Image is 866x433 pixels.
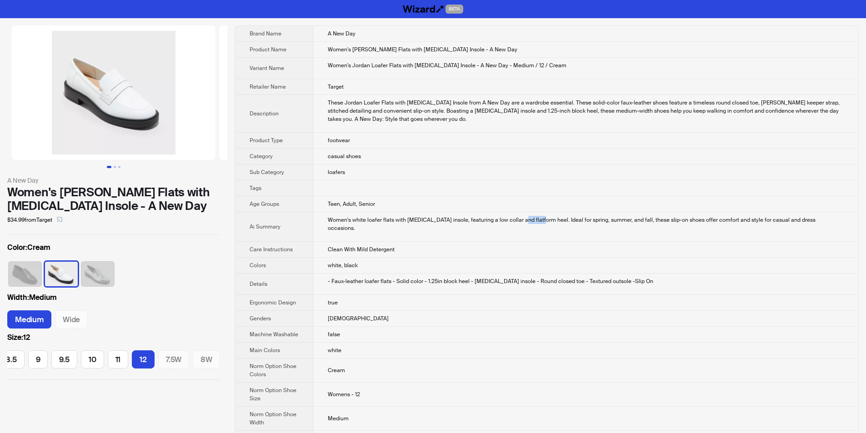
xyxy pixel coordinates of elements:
[63,314,80,324] span: Wide
[107,166,111,168] button: Go to slide 1
[328,83,344,90] span: Target
[7,332,220,343] label: 12
[250,223,280,230] span: Ai Summary
[9,261,41,285] label: unavailable
[328,153,361,160] span: casual shoes
[55,310,88,328] label: unavailable
[12,25,215,160] img: Women's Jordan Loafer Flats with Memory Foam Insole - A New Day Women's Jordan Loafer Flats with ...
[250,262,266,269] span: Colors
[328,299,338,306] span: true
[193,350,220,368] label: unavailable
[250,331,298,338] span: Machine Washable
[250,83,286,90] span: Retailer Name
[250,411,296,426] span: Norm Option Shoe Width
[81,262,114,286] img: Silver
[114,166,116,168] button: Go to slide 2
[118,166,120,168] button: Go to slide 3
[328,262,358,269] span: white, black
[7,175,220,185] div: A New Day
[250,169,284,176] span: Sub Category
[328,99,844,123] div: These Jordan Loafer Flats with Memory Foam Insole from A New Day are a wardrobe essential. These ...
[250,299,296,306] span: Ergonomic Design
[59,354,70,364] span: 9.5
[89,354,96,364] span: 10
[250,137,283,144] span: Product Type
[250,153,273,160] span: Category
[7,242,220,253] label: Cream
[132,350,155,368] label: available
[51,350,77,368] label: available
[328,216,844,232] div: Women's white loafer flats with memory foam insole, featuring a low collar and flatform heel. Ide...
[328,367,345,374] span: Cream
[7,185,220,213] div: Women's [PERSON_NAME] Flats with [MEDICAL_DATA] Insole - A New Day
[328,30,355,37] span: A New Day
[250,65,284,72] span: Variant Name
[250,246,293,253] span: Care Instructions
[7,333,23,342] span: Size :
[140,354,147,364] span: 12
[166,354,181,364] span: 7.5W
[328,415,349,422] span: Medium
[328,61,844,70] div: Women's Jordan Loafer Flats with Memory Foam Insole - A New Day - Medium / 12 / Cream
[158,350,189,368] label: unavailable
[328,246,395,253] span: Clean With Mild Detergent
[250,30,281,37] span: Brand Name
[446,5,463,14] span: BETA
[328,200,375,208] span: Teen, Adult, Senior
[15,314,44,324] span: Medium
[28,350,48,368] label: available
[328,391,360,398] span: Womens - 12
[45,261,78,285] label: available
[328,277,844,285] div: - Faux-leather loafer flats - Solid color - 1.25in block heel - Memory foam insole - Round closed...
[7,292,220,303] label: Medium
[219,25,423,160] img: Women's Jordan Loafer Flats with Memory Foam Insole - A New Day Women's Jordan Loafer Flats with ...
[250,184,261,192] span: Tags
[7,243,27,252] span: Color :
[7,213,220,227] div: $34.99 from Target
[250,315,271,322] span: Genders
[250,110,279,117] span: Description
[328,347,341,354] span: white
[108,350,129,368] label: available
[9,262,41,286] img: Black
[81,261,114,285] label: unavailable
[7,293,29,302] span: Width :
[328,169,345,176] span: loafers
[250,200,279,208] span: Age Groups
[328,331,340,338] span: false
[250,347,280,354] span: Main Colors
[328,315,389,322] span: [DEMOGRAPHIC_DATA]
[81,350,104,368] label: available
[250,46,286,53] span: Product Name
[328,46,517,53] span: Women's [PERSON_NAME] Flats with [MEDICAL_DATA] Insole - A New Day
[45,262,78,286] img: Cream
[7,310,51,328] label: available
[250,387,296,402] span: Norm Option Shoe Size
[250,363,296,378] span: Norm Option Shoe Colors
[57,217,62,222] span: select
[5,354,17,364] span: 8.5
[36,354,40,364] span: 9
[328,137,350,144] span: footwear
[115,354,121,364] span: 11
[250,280,267,288] span: Details
[200,354,212,364] span: 8W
